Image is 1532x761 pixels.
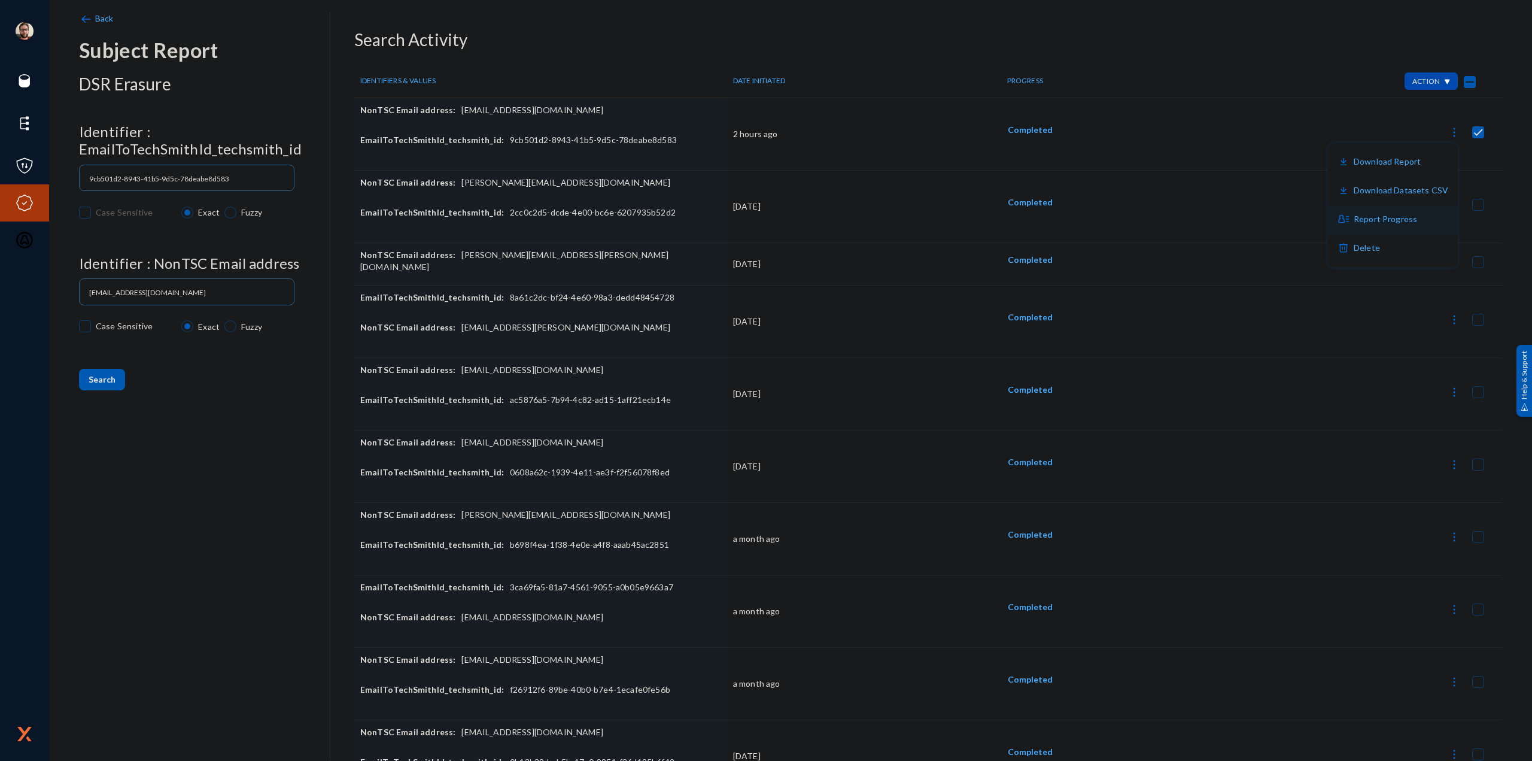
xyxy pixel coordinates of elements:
[1328,148,1458,177] button: Download Report
[1328,205,1458,234] button: Report Progress
[1338,242,1349,253] img: icon-delete.svg
[1328,177,1458,205] button: Download Datasets CSV
[1338,156,1349,167] img: icon-download.svg
[1328,234,1458,263] button: Delete
[1338,185,1349,196] img: icon-download.svg
[1338,214,1349,225] img: icon-subject-data.svg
